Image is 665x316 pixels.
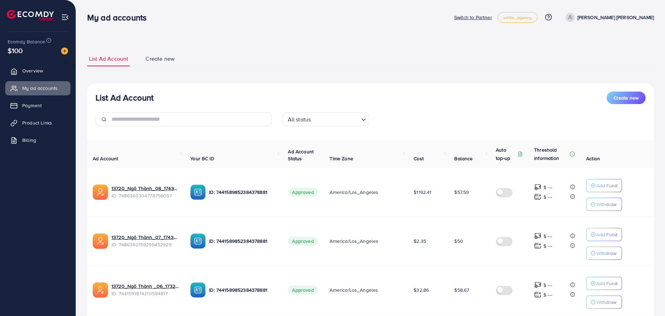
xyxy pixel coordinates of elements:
button: Create new [607,92,646,104]
iframe: Chat [635,285,660,311]
p: Withdraw [596,249,616,257]
button: Add Fund [586,228,622,241]
span: Ecomdy Balance [8,38,45,45]
a: Billing [5,133,70,147]
a: [PERSON_NAME] [PERSON_NAME] [563,13,654,22]
span: Time Zone [330,155,353,162]
span: Overview [22,67,43,74]
img: ic-ba-acc.ded83a64.svg [190,282,206,298]
span: Your BC ID [190,155,214,162]
p: Threshold information [534,146,568,162]
p: ID: 7441589852384378881 [209,286,277,294]
span: $58.67 [454,287,469,293]
span: America/Los_Angeles [330,189,378,196]
p: [PERSON_NAME] [PERSON_NAME] [577,13,654,22]
div: <span class='underline'>13720_Ngô Thành_08_1743049449175</span></br>7486340304778756097 [111,185,179,199]
img: ic-ba-acc.ded83a64.svg [190,233,206,249]
span: $57.59 [454,189,469,196]
span: Approved [288,285,318,294]
span: $100 [8,45,23,55]
a: 13720_Ngô Thành_08_1743049449175 [111,185,179,192]
span: $32.86 [414,287,429,293]
p: Withdraw [596,200,616,208]
span: List Ad Account [89,55,128,63]
div: <span class='underline'>13720_Ngô Thành_07_1743049414097</span></br>7486340159299452929 [111,234,179,248]
p: $ --- [543,291,552,299]
p: $ --- [543,242,552,250]
img: top-up amount [534,291,541,298]
p: $ --- [543,232,552,240]
div: Search for option [283,112,369,126]
a: white_agency [498,12,538,23]
p: $ --- [543,281,552,289]
span: ID: 7486340304778756097 [111,192,179,199]
span: $2.35 [414,238,426,245]
span: My ad accounts [22,85,58,92]
h3: My ad accounts [87,12,152,23]
span: America/Los_Angeles [330,287,378,293]
span: Create new [146,55,175,63]
span: Approved [288,237,318,246]
p: $ --- [543,183,552,191]
p: Switch to Partner [454,13,492,22]
input: Search for option [313,113,358,125]
p: Auto top-up [496,146,516,162]
img: top-up amount [534,232,541,240]
img: ic-ba-acc.ded83a64.svg [190,185,206,200]
img: menu [61,13,69,21]
a: Product Links [5,116,70,130]
div: <span class='underline'>13720_Ngô Thành _06_1732630632280</span></br>7441591874210594817 [111,283,179,297]
span: Billing [22,137,36,144]
span: America/Los_Angeles [330,238,378,245]
a: 13720_Ngô Thành_07_1743049414097 [111,234,179,241]
span: ID: 7441591874210594817 [111,290,179,297]
img: top-up amount [534,183,541,191]
button: Withdraw [586,296,622,309]
p: ID: 7441589852384378881 [209,237,277,245]
span: Create new [614,94,639,101]
span: Cost [414,155,424,162]
span: ID: 7486340159299452929 [111,241,179,248]
button: Add Fund [586,179,622,192]
a: 13720_Ngô Thành _06_1732630632280 [111,283,179,290]
span: $1192.41 [414,189,431,196]
p: $ --- [543,193,552,201]
p: Add Fund [596,279,617,288]
span: Approved [288,188,318,197]
img: top-up amount [534,242,541,249]
h3: List Ad Account [95,93,153,103]
span: Ad Account [93,155,118,162]
img: top-up amount [534,193,541,200]
img: ic-ads-acc.e4c84228.svg [93,233,108,249]
img: logo [7,10,54,20]
a: Overview [5,64,70,78]
p: Add Fund [596,230,617,239]
button: Withdraw [586,198,622,211]
img: ic-ads-acc.e4c84228.svg [93,185,108,200]
img: top-up amount [534,281,541,289]
button: Withdraw [586,247,622,260]
span: Product Links [22,119,52,126]
p: Withdraw [596,298,616,306]
button: Add Fund [586,277,622,290]
img: ic-ads-acc.e4c84228.svg [93,282,108,298]
span: Ad Account Status [288,148,314,162]
span: All status [286,114,313,125]
span: $50 [454,238,463,245]
span: Payment [22,102,42,109]
span: Balance [454,155,473,162]
p: ID: 7441589852384378881 [209,188,277,196]
span: white_agency [504,15,532,20]
a: Payment [5,99,70,112]
a: My ad accounts [5,81,70,95]
img: image [61,48,68,54]
span: Action [586,155,600,162]
p: Add Fund [596,181,617,190]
